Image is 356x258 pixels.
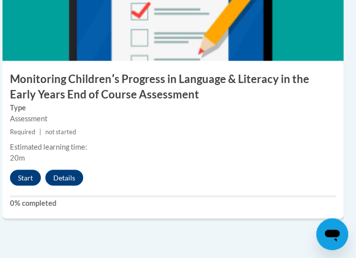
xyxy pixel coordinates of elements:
label: 0% completed [10,197,336,208]
iframe: Button to launch messaging window [316,218,348,250]
button: Start [10,170,41,185]
span: not started [45,128,76,136]
span: Required [10,128,35,136]
label: Type [10,102,336,113]
div: Assessment [10,113,336,124]
span: | [39,128,41,136]
div: Estimated learning time: [10,142,336,153]
span: 20m [10,154,25,162]
h3: Monitoring Childrenʹs Progress in Language & Literacy in the Early Years End of Course Assessment [2,72,344,102]
button: Details [45,170,83,185]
